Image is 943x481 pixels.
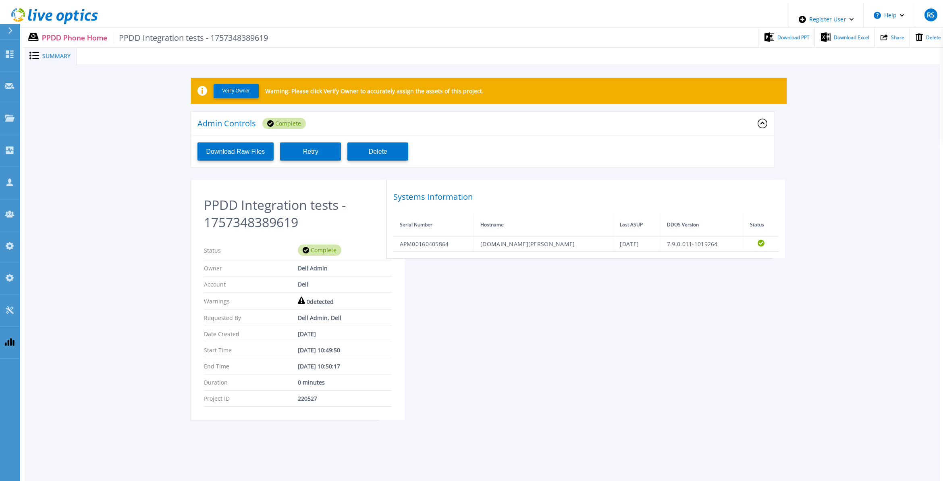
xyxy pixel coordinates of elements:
[613,236,661,252] td: [DATE]
[613,214,661,236] th: Last ASUP
[347,142,408,161] button: Delete
[864,3,914,27] button: Help
[298,395,392,402] div: 220527
[393,214,474,236] th: Serial Number
[298,314,392,322] div: Dell Admin, Dell
[891,35,904,40] span: Share
[474,214,613,236] th: Hostname
[204,362,298,370] p: End Time
[204,395,298,402] p: Project ID
[262,118,306,129] div: Complete
[204,297,298,305] p: Warnings
[743,214,778,236] th: Status
[834,35,869,40] span: Download Excel
[660,214,743,236] th: DDOS Version
[42,53,71,59] span: Summary
[298,297,392,305] div: 0 detected
[298,362,392,370] div: [DATE] 10:50:17
[265,87,484,95] p: Warning: Please click Verify Owner to accurately assign the assets of this project.
[204,346,298,354] p: Start Time
[298,280,392,288] div: Dell
[298,346,392,354] div: [DATE] 10:49:50
[204,330,298,338] p: Date Created
[660,236,743,252] td: 7.9.0.011-1019264
[204,314,298,322] p: Requested By
[777,35,810,40] span: Download PPT
[204,245,298,256] p: Status
[204,196,392,231] h2: PPDD Integration tests - 1757348389619
[298,330,392,338] div: [DATE]
[114,32,268,43] span: PPDD Integration tests - 1757348389619
[298,245,341,256] div: Complete
[197,119,256,128] p: Admin Controls
[197,142,274,161] button: Download Raw Files
[789,3,864,36] div: Register User
[204,379,298,386] p: Duration
[926,35,941,40] span: Delete
[298,379,392,386] div: 0 minutes
[42,32,268,43] p: PPDD Phone Home
[204,280,298,288] p: Account
[214,84,259,98] button: Verify Owner
[474,236,613,252] td: [DOMAIN_NAME][PERSON_NAME]
[280,142,341,161] button: Retry
[393,236,474,252] td: APM00160405864
[393,190,779,204] h2: Systems Information
[204,264,298,272] p: Owner
[927,12,935,18] span: RS
[298,264,392,272] div: Dell Admin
